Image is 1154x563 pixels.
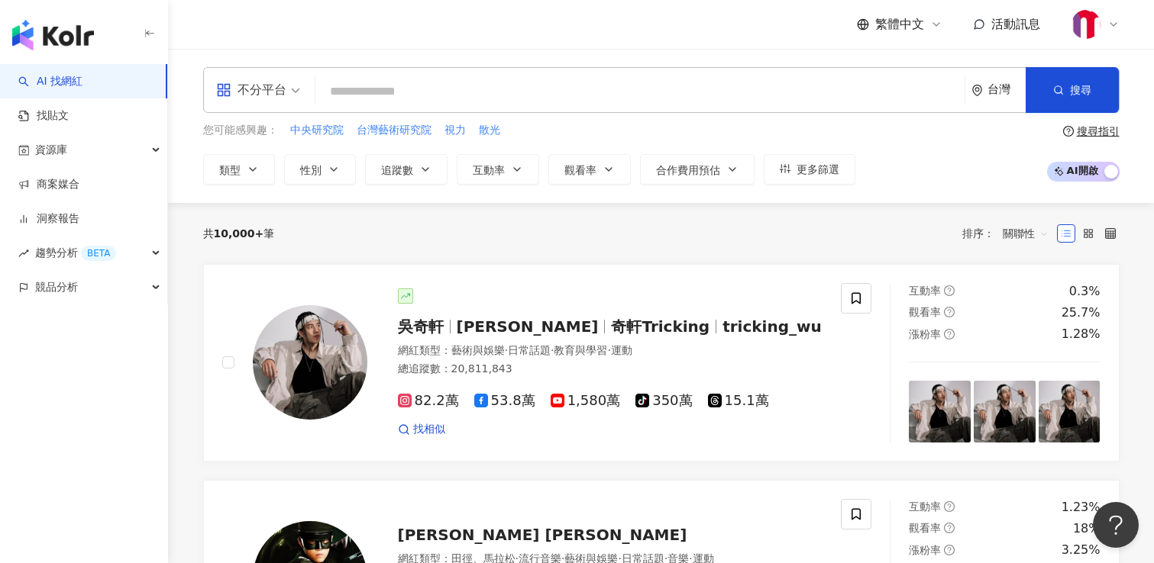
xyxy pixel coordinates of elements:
[656,164,720,176] span: 合作費用預估
[35,270,78,304] span: 競品分析
[909,544,941,556] span: 漲粉率
[1026,67,1119,113] button: 搜尋
[284,154,356,185] button: 性別
[991,17,1040,31] span: 活動訊息
[909,381,971,442] img: post-image
[708,393,769,409] span: 15.1萬
[988,83,1026,96] div: 台灣
[797,163,839,175] span: 更多篩選
[18,74,82,89] a: searchAI 找網紅
[398,393,459,409] span: 82.2萬
[909,522,941,534] span: 觀看率
[1063,126,1074,137] span: question-circle
[944,545,955,555] span: question-circle
[554,344,607,356] span: 教育與學習
[18,248,29,259] span: rise
[944,501,955,512] span: question-circle
[909,328,941,340] span: 漲粉率
[18,211,79,227] a: 洞察報告
[12,20,94,50] img: logo
[722,317,822,336] span: tricking_wu
[381,164,413,176] span: 追蹤數
[607,344,610,356] span: ·
[564,164,596,176] span: 觀看率
[203,123,278,138] span: 您可能感興趣：
[457,317,599,336] span: [PERSON_NAME]
[1003,221,1049,246] span: 關聯性
[398,343,823,359] div: 網紅類型 ：
[962,221,1057,246] div: 排序：
[300,164,322,176] span: 性別
[444,122,467,139] button: 視力
[413,422,445,437] span: 找相似
[398,317,444,336] span: 吳奇軒
[473,164,505,176] span: 互動率
[971,85,983,96] span: environment
[909,285,941,297] span: 互動率
[474,393,535,409] span: 53.8萬
[909,306,941,318] span: 觀看率
[974,381,1036,442] img: post-image
[875,16,924,33] span: 繁體中文
[944,285,955,296] span: question-circle
[1093,502,1139,548] iframe: Help Scout Beacon - Open
[365,154,448,185] button: 追蹤數
[944,329,955,339] span: question-circle
[611,344,632,356] span: 運動
[505,344,508,356] span: ·
[18,177,79,192] a: 商案媒合
[1073,520,1101,537] div: 18%
[357,123,432,138] span: 台灣藝術研究院
[944,307,955,317] span: question-circle
[909,500,941,513] span: 互動率
[219,164,241,176] span: 類型
[479,123,500,138] span: 散光
[548,154,631,185] button: 觀看率
[214,227,264,240] span: 10,000+
[551,344,554,356] span: ·
[18,108,69,124] a: 找貼文
[1070,84,1091,96] span: 搜尋
[611,317,710,336] span: 奇軒Tricking
[81,246,116,261] div: BETA
[203,154,275,185] button: 類型
[1062,542,1101,558] div: 3.25%
[356,122,432,139] button: 台灣藝術研究院
[1039,381,1101,442] img: post-image
[764,154,855,185] button: 更多篩選
[398,362,823,377] div: 總追蹤數 ： 20,811,843
[635,393,692,409] span: 350萬
[1077,125,1120,137] div: 搜尋指引
[1072,10,1101,39] img: MMdc_PPT.png
[457,154,539,185] button: 互動率
[398,526,687,544] span: [PERSON_NAME] [PERSON_NAME]
[551,393,621,409] span: 1,580萬
[203,264,1120,462] a: KOL Avatar吳奇軒[PERSON_NAME]奇軒Trickingtricking_wu網紅類型：藝術與娛樂·日常話題·教育與學習·運動總追蹤數：20,811,84382.2萬53.8萬1...
[203,227,275,240] div: 共 筆
[1062,304,1101,321] div: 25.7%
[451,344,505,356] span: 藝術與娛樂
[216,82,231,98] span: appstore
[290,123,344,138] span: 中央研究院
[398,422,445,437] a: 找相似
[444,123,466,138] span: 視力
[253,305,367,420] img: KOL Avatar
[1062,499,1101,516] div: 1.23%
[1062,326,1101,343] div: 1.28%
[478,122,501,139] button: 散光
[640,154,755,185] button: 合作費用預估
[35,133,67,167] span: 資源庫
[35,236,116,270] span: 趨勢分析
[1069,283,1101,300] div: 0.3%
[944,523,955,533] span: question-circle
[289,122,344,139] button: 中央研究院
[508,344,551,356] span: 日常話題
[216,78,286,102] div: 不分平台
